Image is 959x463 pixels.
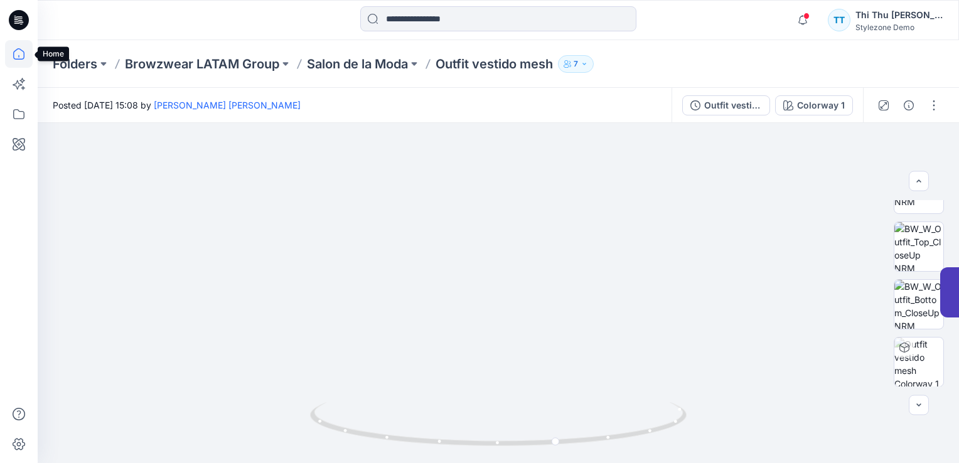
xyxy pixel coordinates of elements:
[53,55,97,73] a: Folders
[899,95,919,115] button: Details
[53,98,301,112] span: Posted [DATE] 15:08 by
[828,9,850,31] div: TT
[855,8,943,23] div: Thi Thu [PERSON_NAME]
[775,95,853,115] button: Colorway 1
[855,23,943,32] div: Stylezone Demo
[894,222,943,271] img: BW_W_Outfit_Top_CloseUp NRM
[894,338,943,386] img: Outfit vestido mesh Colorway 1
[704,98,762,112] div: Outfit vestido mesh
[436,55,553,73] p: Outfit vestido mesh
[682,95,770,115] button: Outfit vestido mesh
[247,42,749,463] img: eyJhbGciOiJIUzI1NiIsImtpZCI6IjAiLCJzbHQiOiJzZXMiLCJ0eXAiOiJKV1QifQ.eyJkYXRhIjp7InR5cGUiOiJzdG9yYW...
[797,98,845,112] div: Colorway 1
[125,55,279,73] a: Browzwear LATAM Group
[894,280,943,329] img: BW_W_Outfit_Bottom_CloseUp NRM
[154,100,301,110] a: [PERSON_NAME] [PERSON_NAME]
[558,55,594,73] button: 7
[574,57,578,71] p: 7
[307,55,408,73] a: Salon de la Moda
